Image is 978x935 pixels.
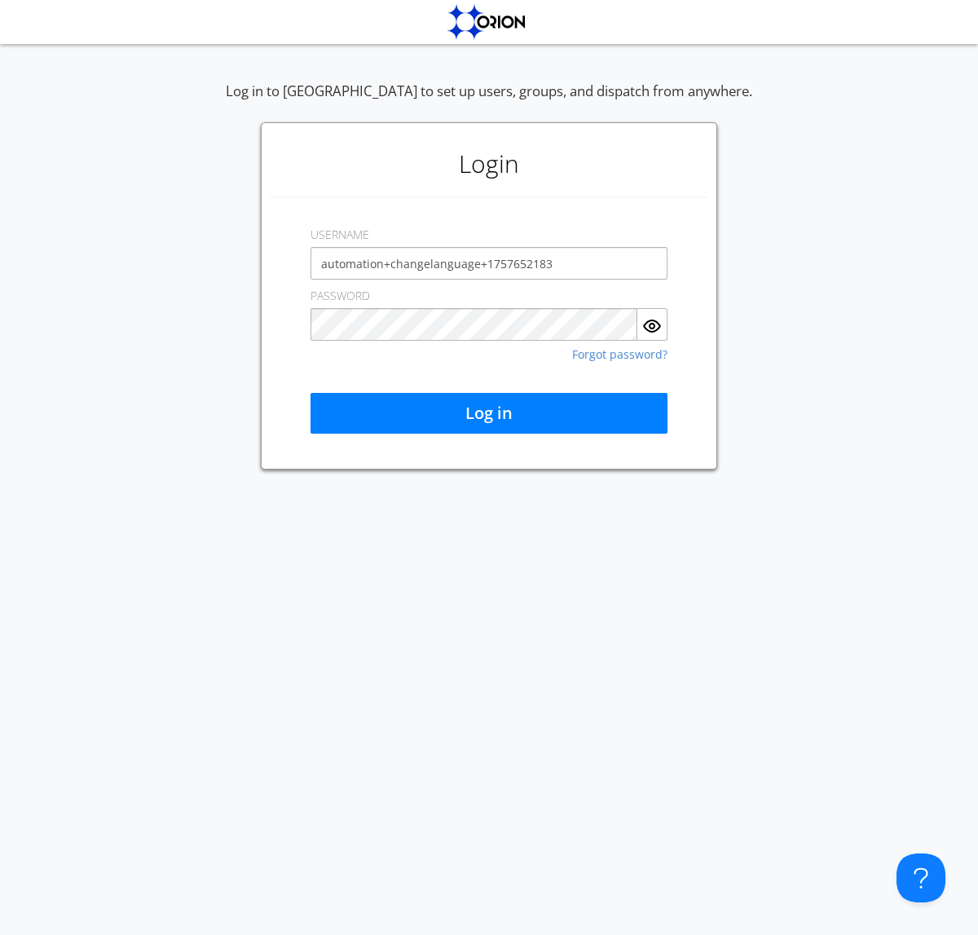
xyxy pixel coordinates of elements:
[311,393,667,434] button: Log in
[311,288,370,304] label: PASSWORD
[311,227,369,243] label: USERNAME
[896,853,945,902] iframe: Toggle Customer Support
[270,131,708,196] h1: Login
[642,316,662,336] img: eye.svg
[226,82,752,122] div: Log in to [GEOGRAPHIC_DATA] to set up users, groups, and dispatch from anywhere.
[572,349,667,360] a: Forgot password?
[637,308,667,341] button: Show Password
[311,308,637,341] input: Password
